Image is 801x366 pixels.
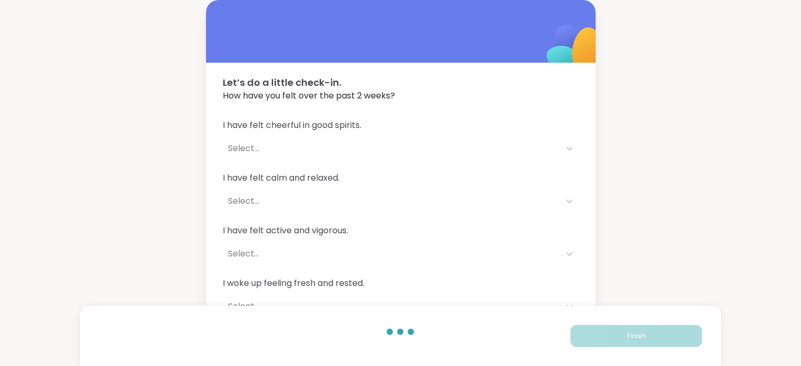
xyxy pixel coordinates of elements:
div: Select... [228,248,555,260]
button: Finish [570,325,702,347]
span: Finish [627,331,645,341]
span: How have you felt over the past 2 weeks? [223,90,579,102]
span: I have felt calm and relaxed. [223,172,579,184]
div: Select... [228,195,555,207]
span: I have felt active and vigorous. [223,224,579,237]
div: Select... [228,142,555,155]
span: Let’s do a little check-in. [223,75,579,90]
span: I woke up feeling fresh and rested. [223,277,579,290]
div: Select... [228,300,555,313]
span: I have felt cheerful in good spirits. [223,119,579,132]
